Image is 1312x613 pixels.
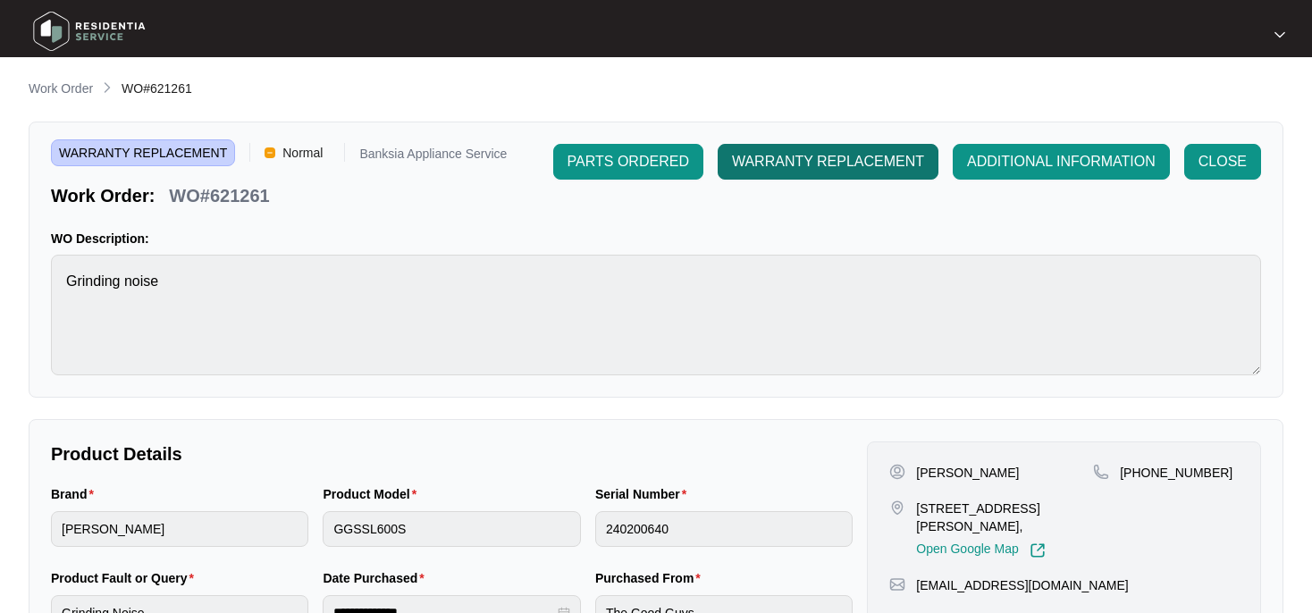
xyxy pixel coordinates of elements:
[1274,30,1285,39] img: dropdown arrow
[25,80,97,99] a: Work Order
[916,500,1093,535] p: [STREET_ADDRESS][PERSON_NAME],
[51,511,308,547] input: Brand
[889,464,905,480] img: user-pin
[169,183,269,208] p: WO#621261
[51,569,201,587] label: Product Fault or Query
[51,139,235,166] span: WARRANTY REPLACEMENT
[568,151,689,172] span: PARTS ORDERED
[359,147,507,166] p: Banksia Appliance Service
[916,576,1128,594] p: [EMAIL_ADDRESS][DOMAIN_NAME]
[122,81,192,96] span: WO#621261
[718,144,938,180] button: WARRANTY REPLACEMENT
[553,144,703,180] button: PARTS ORDERED
[1030,542,1046,558] img: Link-External
[732,151,924,172] span: WARRANTY REPLACEMENT
[51,255,1261,375] textarea: Grinding noise
[51,230,1261,248] p: WO Description:
[1093,464,1109,480] img: map-pin
[29,80,93,97] p: Work Order
[51,485,101,503] label: Brand
[275,139,330,166] span: Normal
[595,511,853,547] input: Serial Number
[953,144,1170,180] button: ADDITIONAL INFORMATION
[1120,464,1232,482] p: [PHONE_NUMBER]
[889,576,905,592] img: map-pin
[323,511,580,547] input: Product Model
[595,569,708,587] label: Purchased From
[323,569,431,587] label: Date Purchased
[51,183,155,208] p: Work Order:
[265,147,275,158] img: Vercel Logo
[916,464,1019,482] p: [PERSON_NAME]
[967,151,1156,172] span: ADDITIONAL INFORMATION
[323,485,424,503] label: Product Model
[889,500,905,516] img: map-pin
[27,4,152,58] img: residentia service logo
[100,80,114,95] img: chevron-right
[51,441,853,466] p: Product Details
[595,485,694,503] label: Serial Number
[1198,151,1247,172] span: CLOSE
[1184,144,1261,180] button: CLOSE
[916,542,1045,558] a: Open Google Map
